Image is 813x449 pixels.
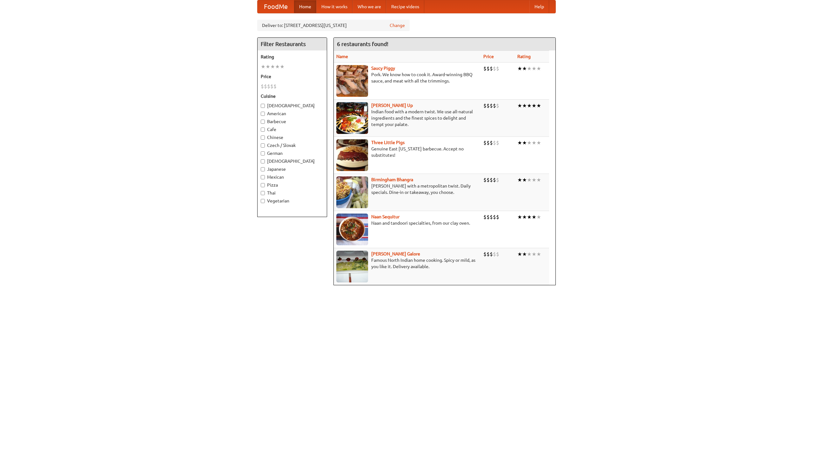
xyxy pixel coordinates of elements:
[336,183,478,195] p: [PERSON_NAME] with a metropolitan twist. Daily specials. Dine-in or takeaway, you choose.
[353,0,386,13] a: Who we are
[536,139,541,146] li: ★
[336,251,368,282] img: currygalore.jpg
[496,214,499,221] li: $
[487,65,490,72] li: $
[275,63,280,70] li: ★
[294,0,316,13] a: Home
[493,102,496,109] li: $
[336,102,368,134] img: curryup.jpg
[483,176,487,183] li: $
[261,151,265,155] input: German
[258,0,294,13] a: FoodMe
[336,146,478,158] p: Genuine East [US_STATE] barbecue. Accept no substitutes!
[336,109,478,128] p: Indian food with a modern twist. We use all-natural ingredients and the finest spices to delight ...
[280,63,285,70] li: ★
[490,65,493,72] li: $
[522,214,527,221] li: ★
[527,102,532,109] li: ★
[536,251,541,258] li: ★
[371,140,405,145] a: Three Little Pigs
[261,110,324,117] label: American
[261,104,265,108] input: [DEMOGRAPHIC_DATA]
[261,198,324,204] label: Vegetarian
[336,139,368,171] img: littlepigs.jpg
[261,134,324,141] label: Chinese
[336,214,368,245] img: naansequitur.jpg
[496,139,499,146] li: $
[261,73,324,80] h5: Price
[261,135,265,140] input: Chinese
[527,139,532,146] li: ★
[386,0,424,13] a: Recipe videos
[490,176,493,183] li: $
[336,257,478,270] p: Famous North Indian home cooking. Spicy or mild, as you like it. Delivery available.
[258,38,327,50] h4: Filter Restaurants
[261,143,265,148] input: Czech / Slovak
[261,63,265,70] li: ★
[261,150,324,156] label: German
[261,126,324,133] label: Cafe
[371,251,420,256] a: [PERSON_NAME] Galore
[483,54,494,59] a: Price
[487,176,490,183] li: $
[483,214,487,221] li: $
[261,128,265,132] input: Cafe
[522,139,527,146] li: ★
[496,176,499,183] li: $
[496,251,499,258] li: $
[517,176,522,183] li: ★
[261,142,324,149] label: Czech / Slovak
[371,214,400,219] a: Naan Sequitur
[261,167,265,171] input: Japanese
[261,166,324,172] label: Japanese
[517,139,522,146] li: ★
[493,139,496,146] li: $
[522,176,527,183] li: ★
[496,102,499,109] li: $
[532,139,536,146] li: ★
[261,175,265,179] input: Mexican
[529,0,549,13] a: Help
[371,66,395,71] a: Saucy Piggy
[270,63,275,70] li: ★
[522,65,527,72] li: ★
[336,65,368,97] img: saucy.jpg
[316,0,353,13] a: How it works
[536,176,541,183] li: ★
[261,83,264,90] li: $
[532,65,536,72] li: ★
[261,182,324,188] label: Pizza
[490,102,493,109] li: $
[517,54,531,59] a: Rating
[490,214,493,221] li: $
[483,65,487,72] li: $
[261,199,265,203] input: Vegetarian
[261,102,324,109] label: [DEMOGRAPHIC_DATA]
[522,102,527,109] li: ★
[371,103,413,108] a: [PERSON_NAME] Up
[270,83,273,90] li: $
[493,251,496,258] li: $
[532,214,536,221] li: ★
[261,183,265,187] input: Pizza
[490,251,493,258] li: $
[496,65,499,72] li: $
[261,190,324,196] label: Thai
[536,214,541,221] li: ★
[532,251,536,258] li: ★
[265,63,270,70] li: ★
[261,112,265,116] input: American
[336,176,368,208] img: bhangra.jpg
[336,220,478,226] p: Naan and tandoori specialties, from our clay oven.
[527,65,532,72] li: ★
[487,102,490,109] li: $
[517,214,522,221] li: ★
[536,102,541,109] li: ★
[517,65,522,72] li: ★
[483,102,487,109] li: $
[261,159,265,163] input: [DEMOGRAPHIC_DATA]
